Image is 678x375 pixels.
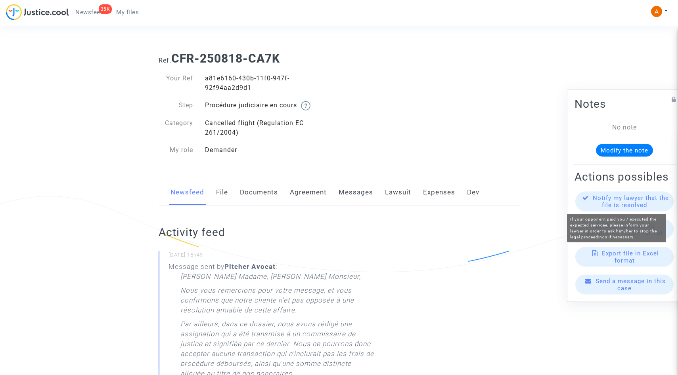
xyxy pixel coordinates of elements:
div: Procédure judiciaire en cours [199,101,339,110]
span: My files [116,9,139,16]
a: Lawsuit [385,179,411,206]
a: Documents [240,179,278,206]
a: File [216,179,228,206]
span: Export file in Excel format [602,249,659,264]
a: Expenses [423,179,455,206]
p: [PERSON_NAME] Madame, [PERSON_NAME] Monsieur, [180,272,361,286]
b: Pitcher Avocat [224,263,276,270]
small: [DATE] 15h49 [169,251,375,262]
button: Modify the note [596,144,653,156]
a: Messages [339,179,373,206]
div: Demander [199,145,339,155]
a: Agreement [290,179,327,206]
div: Your Ref [153,74,199,93]
h2: Actions possibles [575,169,674,183]
img: jc-logo.svg [6,4,69,20]
a: Newsfeed [170,179,204,206]
div: My role [153,145,199,155]
img: ACg8ocKVT9zOMzNaKO6PaRkgDqk03EFHy1P5Y5AL6ZaxNjCEAprSaQ=s96-c [651,6,662,17]
h2: Activity feed [159,225,375,239]
span: Send a message in this case [596,277,666,291]
span: Ref. [159,57,171,64]
div: 35K [99,4,112,14]
p: Nous vous remercions pour votre message, et vous confirmons que notre cliente n'et pas opposée à ... [180,286,375,319]
div: Cancelled flight (Regulation EC 261/2004) [199,118,339,137]
div: Step [153,101,199,110]
a: My files [110,6,145,18]
a: Dev [467,179,479,206]
span: Download all the documents in PDF format [586,222,663,236]
img: help.svg [301,101,310,110]
b: CFR-250818-CA7K [171,51,280,65]
h2: Notes [575,97,674,110]
a: 35KNewsfeed [69,6,110,18]
span: Newsfeed [75,9,103,16]
div: No note [586,122,663,132]
div: a81e6160-430b-11f0-947f-92f94aa2d9d1 [199,74,339,93]
span: Notify my lawyer that the file is resolved [593,194,669,208]
div: Category [153,118,199,137]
